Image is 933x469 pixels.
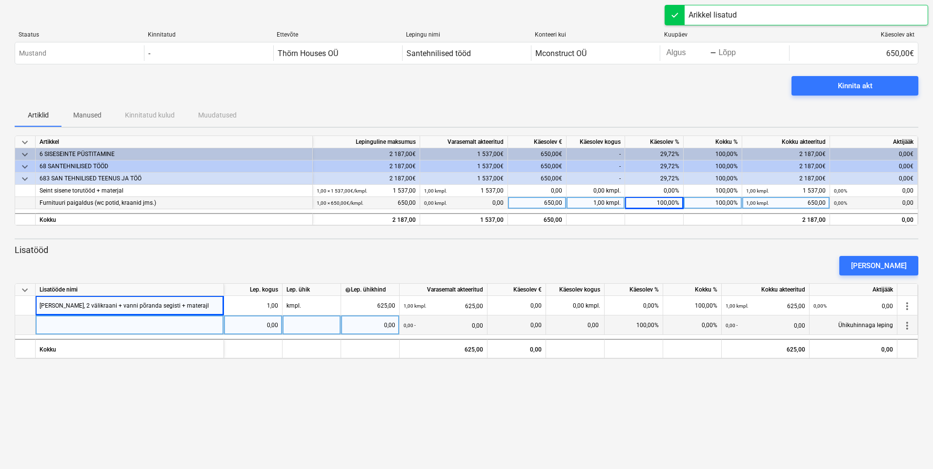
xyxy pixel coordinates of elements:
div: Kokku [36,213,313,225]
div: 650,00 [508,213,567,225]
span: keyboard_arrow_down [19,149,31,160]
div: 100,00% [684,185,742,197]
div: Lep. ühikhind [345,284,395,296]
small: 0,00 - [726,323,738,328]
div: 29,72% [625,160,684,173]
div: 0,00 [424,197,504,209]
span: keyboard_arrow_down [19,161,31,173]
div: Ettevõte [277,31,398,38]
div: 0,00 [834,214,913,226]
small: 1,00 kmpl. [404,303,426,309]
div: Kokku akteeritud [722,284,810,296]
div: 6 SISESEINTE PÜSTITAMINE [40,148,308,160]
div: Käesolev € [487,284,546,296]
div: Kokku % [663,284,722,296]
div: 0,00 [834,185,913,197]
div: 625,00 [345,296,395,315]
div: 2 187,00€ [313,160,420,173]
div: 2 187,00€ [742,148,830,160]
input: Algus [664,46,710,60]
div: 100,00% [684,160,742,173]
div: Kinnita akt [838,79,872,92]
div: 29,72% [625,173,684,185]
div: Lisatööde nimi [36,284,224,296]
div: 2 187,00€ [742,173,830,185]
div: 0,00 [491,315,542,335]
div: - [148,49,150,58]
div: 625,00 [722,339,810,358]
div: 0,00% [663,315,722,335]
small: 1,00 kmpl. [726,303,749,309]
div: 650,00€ [508,148,567,160]
div: 0,00% [605,296,663,315]
div: 0,00 kmpl. [567,185,625,197]
div: Mconstruct OÜ [535,49,587,58]
div: 100,00% [684,173,742,185]
span: more_vert [901,320,913,332]
div: Lep. ühik [283,284,341,296]
p: Lisatööd [15,244,918,256]
div: 625,00 [404,296,483,316]
small: 1,00 kmpl. [746,200,769,206]
div: Lepingu nimi [406,31,527,38]
div: 650,00€ [789,45,918,61]
div: 0,00 [726,315,805,335]
p: Manused [73,110,101,120]
div: 625,00 [726,296,805,316]
div: Kokku akteeritud [742,136,830,148]
div: Käesolev % [605,284,663,296]
div: kmpl. [283,296,341,315]
div: Käesolev kogus [567,136,625,148]
div: Kokku % [684,136,742,148]
div: 1 537,00€ [420,148,508,160]
div: 100,00% [605,315,663,335]
div: 1 537,00€ [420,160,508,173]
div: Thörn Houses OÜ [278,49,338,58]
div: 683 SAN TEHNILISED TEENUS JA TÖÖ [40,173,308,185]
div: - [567,160,625,173]
small: 1,00 × 650,00€ / kmpl. [317,200,364,206]
div: 29,72% [625,148,684,160]
div: Lepinguline maksumus [313,136,420,148]
div: Lisa torude paigaldamine, 2 välikraani + vanni põranda segisti + materajl [40,296,209,315]
small: 0,00% [813,303,827,309]
div: Kuupäev [664,31,786,38]
div: 0,00% [625,185,684,197]
button: [PERSON_NAME] [839,256,918,275]
div: Käesolev % [625,136,684,148]
div: 0,00 [810,339,897,358]
div: Käesolev € [508,136,567,148]
div: Varasemalt akteeritud [420,136,508,148]
div: 625,00 [400,339,487,358]
div: Konteeri kui [535,31,656,38]
div: 0,00€ [830,173,918,185]
div: Staatus [19,31,140,38]
div: 650,00 [746,197,826,209]
small: 1,00 kmpl. [424,188,447,194]
div: [PERSON_NAME] [851,259,907,272]
div: Kokku [36,339,224,358]
input: Lõpp [716,46,762,60]
span: keyboard_arrow_down [19,137,31,148]
div: - [567,173,625,185]
span: more_vert [901,300,913,312]
p: Mustand [19,48,46,59]
small: 0,00% [834,188,847,194]
div: 2 187,00 [742,213,830,225]
div: 0,00 [345,315,395,335]
div: Käesolev kogus [546,284,605,296]
small: 0,00% [834,200,847,206]
div: Aktijääk [830,136,918,148]
div: 0,00 [508,185,567,197]
small: 0,00 kmpl. [424,200,447,206]
small: 1,00 × 1 537,00€ / kmpl. [317,188,367,194]
div: Käesolev akt [793,31,914,38]
div: 0,00 kmpl. [546,296,605,315]
div: 2 187,00€ [313,148,420,160]
div: Arikkel lisatud [689,9,737,21]
div: 1 537,00 [746,185,826,197]
div: 0,00€ [830,160,918,173]
div: 0,00 [404,315,483,335]
div: 650,00€ [508,160,567,173]
div: Seint sisene torutööd + materjal [40,185,308,197]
